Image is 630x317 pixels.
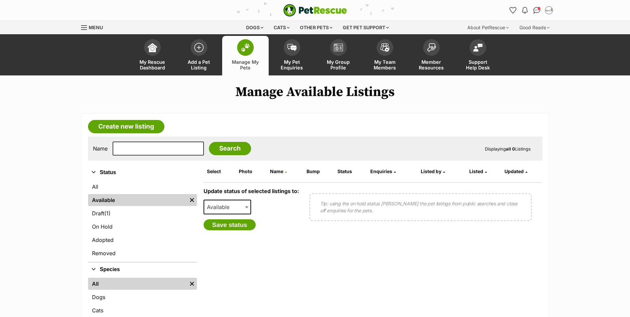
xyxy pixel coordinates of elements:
span: Displaying Listings [485,146,531,152]
img: pet-enquiries-icon-7e3ad2cf08bfb03b45e93fb7055b45f3efa6380592205ae92323e6603595dc1f.svg [287,44,297,51]
a: Dogs [88,291,197,303]
span: Support Help Desk [463,59,493,70]
ul: Account quick links [508,5,554,16]
label: Update status of selected listings to: [204,188,299,194]
span: Updated [504,168,524,174]
div: Get pet support [338,21,394,34]
div: Good Reads [515,21,554,34]
a: Support Help Desk [455,36,501,75]
span: translation missing: en.admin.listings.index.attributes.enquiries [370,168,392,174]
img: member-resources-icon-8e73f808a243e03378d46382f2149f9095a855e16c252ad45f914b54edf8863c.svg [427,43,436,52]
span: My Group Profile [323,59,353,70]
a: Remove filter [187,278,197,290]
span: My Rescue Dashboard [137,59,167,70]
p: Tip: using the on hold status [PERSON_NAME] the pet listings from public searches and close off e... [320,200,521,214]
span: Name [270,168,283,174]
div: About PetRescue [463,21,513,34]
a: Conversations [532,5,542,16]
a: Removed [88,247,197,259]
button: My account [544,5,554,16]
span: Listed [469,168,483,174]
a: Favourites [508,5,518,16]
img: team-members-icon-5396bd8760b3fe7c0b43da4ab00e1e3bb1a5d9ba89233759b79545d2d3fc5d0d.svg [380,43,390,52]
a: Name [270,168,287,174]
img: chat-41dd97257d64d25036548639549fe6c8038ab92f7586957e7f3b1b290dea8141.svg [533,7,540,14]
span: (1) [104,209,111,217]
a: Updated [504,168,527,174]
a: On Hold [88,221,197,233]
img: add-pet-listing-icon-0afa8454b4691262ce3f59096e99ab1cd57d4a30225e0717b998d2c9b9846f56.svg [194,43,204,52]
a: Menu [81,21,108,33]
span: My Pet Enquiries [277,59,307,70]
a: Create new listing [88,120,164,133]
th: Status [335,166,367,177]
th: Bump [304,166,334,177]
a: Adopted [88,234,197,246]
a: All [88,278,187,290]
a: My Rescue Dashboard [129,36,176,75]
label: Name [93,146,108,152]
a: All [88,181,197,193]
strong: all 0 [506,146,515,152]
input: Search [209,142,251,155]
a: Member Resources [408,36,455,75]
span: Available [204,202,236,212]
a: My Pet Enquiries [269,36,315,75]
button: Status [88,168,197,177]
span: Menu [89,25,103,30]
img: dashboard-icon-eb2f2d2d3e046f16d808141f083e7271f6b2e854fb5c12c21221c1fb7104beca.svg [148,43,157,52]
a: Available [88,194,187,206]
a: Draft [88,207,197,219]
a: My Team Members [362,36,408,75]
img: Taylor Lalchere profile pic [546,7,552,14]
div: Dogs [241,21,268,34]
th: Photo [236,166,267,177]
img: help-desk-icon-fdf02630f3aa405de69fd3d07c3f3aa587a6932b1a1747fa1d2bba05be0121f9.svg [473,44,483,52]
span: Listed by [421,168,441,174]
span: Add a Pet Listing [184,59,214,70]
button: Save status [204,219,256,231]
img: manage-my-pets-icon-02211641906a0b7f246fdf0571729dbe1e7629f14944591b6c1af311fb30b64b.svg [241,43,250,52]
button: Species [88,265,197,274]
a: Manage My Pets [222,36,269,75]
a: Enquiries [370,168,396,174]
div: Other pets [295,21,337,34]
button: Notifications [520,5,530,16]
img: group-profile-icon-3fa3cf56718a62981997c0bc7e787c4b2cf8bcc04b72c1350f741eb67cf2f40e.svg [334,44,343,52]
a: Listed [469,168,487,174]
img: notifications-46538b983faf8c2785f20acdc204bb7945ddae34d4c08c2a6579f10ce5e182be.svg [522,7,527,14]
a: My Group Profile [315,36,362,75]
span: Available [204,200,251,214]
a: PetRescue [283,4,347,17]
img: logo-e224e6f780fb5917bec1dbf3a21bbac754714ae5b6737aabdf751b685950b380.svg [283,4,347,17]
a: Cats [88,304,197,316]
span: My Team Members [370,59,400,70]
th: Select [204,166,235,177]
div: Cats [269,21,294,34]
a: Add a Pet Listing [176,36,222,75]
span: Member Resources [416,59,446,70]
a: Remove filter [187,194,197,206]
div: Status [88,179,197,262]
a: Listed by [421,168,445,174]
span: Manage My Pets [230,59,260,70]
